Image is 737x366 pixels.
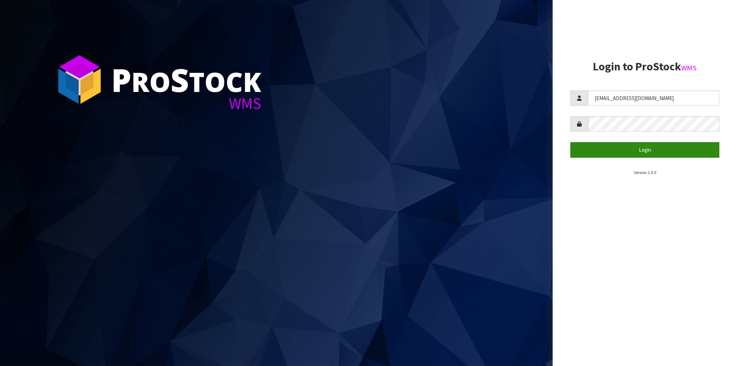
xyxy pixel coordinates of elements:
div: ro tock [111,64,261,95]
small: Version 1.0.0 [634,170,656,175]
span: P [111,58,131,101]
input: Username [588,91,719,106]
img: ProStock Cube [53,53,106,106]
small: WMS [681,63,697,72]
h2: Login to ProStock [570,60,719,73]
button: Login [570,142,719,157]
span: S [171,58,189,101]
div: WMS [111,95,261,111]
